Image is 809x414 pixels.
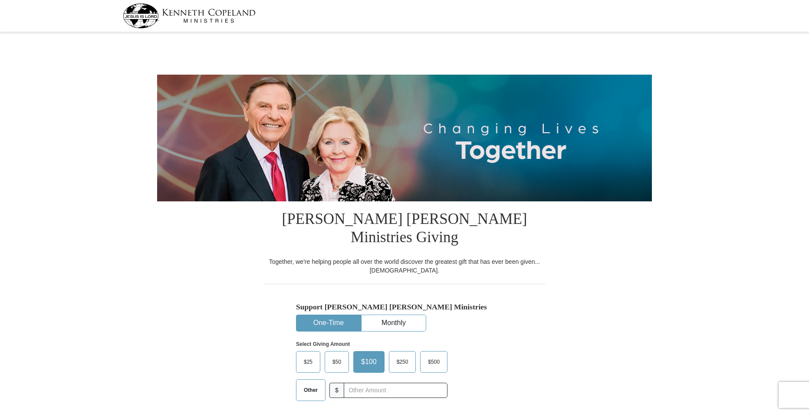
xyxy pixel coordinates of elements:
[329,383,344,398] span: $
[299,355,317,368] span: $25
[296,302,513,312] h5: Support [PERSON_NAME] [PERSON_NAME] Ministries
[328,355,345,368] span: $50
[392,355,413,368] span: $250
[123,3,256,28] img: kcm-header-logo.svg
[296,315,361,331] button: One-Time
[296,341,350,347] strong: Select Giving Amount
[344,383,447,398] input: Other Amount
[299,384,322,397] span: Other
[424,355,444,368] span: $500
[263,257,546,275] div: Together, we're helping people all over the world discover the greatest gift that has ever been g...
[357,355,381,368] span: $100
[362,315,426,331] button: Monthly
[263,201,546,257] h1: [PERSON_NAME] [PERSON_NAME] Ministries Giving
